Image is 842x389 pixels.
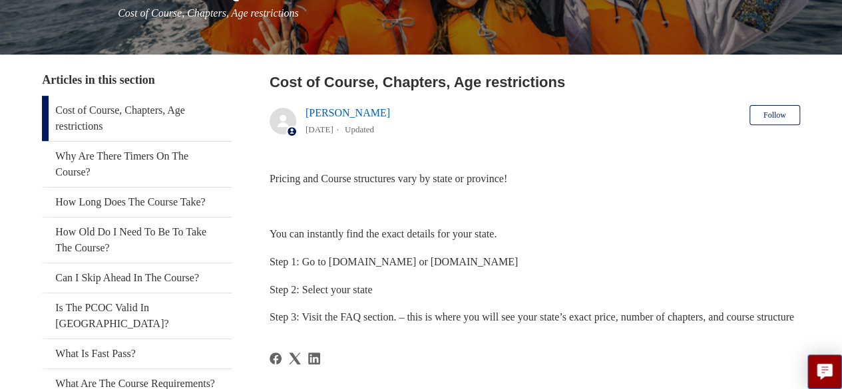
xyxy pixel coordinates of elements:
[270,71,800,93] h2: Cost of Course, Chapters, Age restrictions
[42,96,232,141] a: Cost of Course, Chapters, Age restrictions
[118,7,299,19] span: Cost of Course, Chapters, Age restrictions
[42,339,232,368] a: What Is Fast Pass?
[42,263,232,293] a: Can I Skip Ahead In The Course?
[42,142,232,187] a: Why Are There Timers On The Course?
[308,352,320,364] a: LinkedIn
[270,352,282,364] svg: Share this page on Facebook
[749,105,800,125] button: Follow Article
[270,228,497,239] span: You can instantly find the exact details for your state.
[306,124,333,134] time: 04/08/2025, 13:01
[42,217,232,263] a: How Old Do I Need To Be To Take The Course?
[42,293,232,338] a: Is The PCOC Valid In [GEOGRAPHIC_DATA]?
[270,256,518,267] span: Step 1: Go to [DOMAIN_NAME] or [DOMAIN_NAME]
[270,284,373,295] span: Step 2: Select your state
[42,188,232,217] a: How Long Does The Course Take?
[289,352,301,364] svg: Share this page on X Corp
[289,352,301,364] a: X Corp
[42,73,154,86] span: Articles in this section
[270,173,507,184] span: Pricing and Course structures vary by state or province!
[345,124,374,134] li: Updated
[270,352,282,364] a: Facebook
[807,354,842,389] button: Live chat
[270,311,794,323] span: Step 3: Visit the FAQ section. – this is where you will see your state’s exact price, number of c...
[306,107,390,118] a: [PERSON_NAME]
[308,352,320,364] svg: Share this page on LinkedIn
